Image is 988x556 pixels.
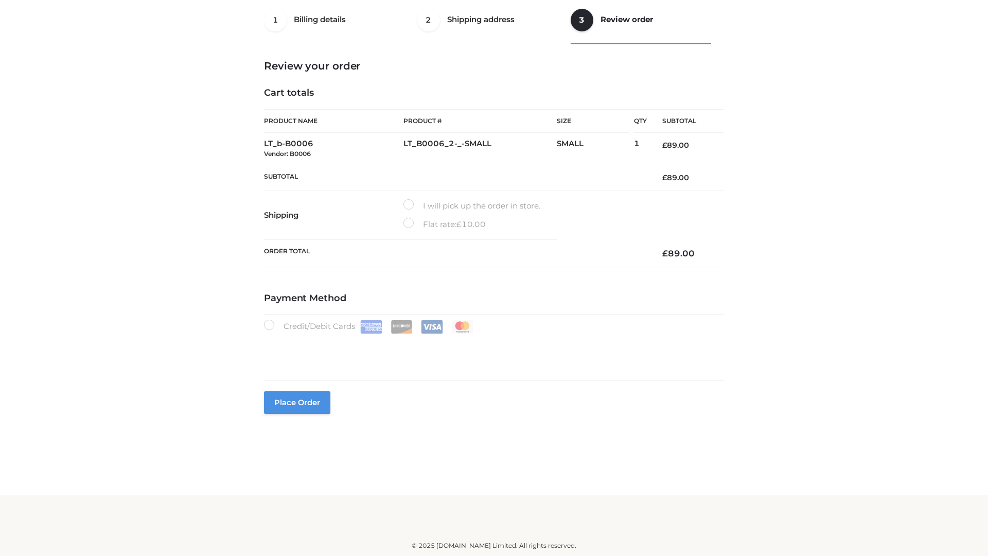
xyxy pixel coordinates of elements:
[264,320,474,334] label: Credit/Debit Cards
[403,199,540,213] label: I will pick up the order in store.
[403,133,557,165] td: LT_B0006_2-_-SMALL
[153,541,835,551] div: © 2025 [DOMAIN_NAME] Limited. All rights reserved.
[360,320,382,334] img: Amex
[662,173,667,182] span: £
[662,248,695,258] bdi: 89.00
[634,133,647,165] td: 1
[403,109,557,133] th: Product #
[264,133,403,165] td: LT_b-B0006
[264,293,724,304] h4: Payment Method
[647,110,724,133] th: Subtotal
[557,110,629,133] th: Size
[264,391,330,414] button: Place order
[391,320,413,334] img: Discover
[264,60,724,72] h3: Review your order
[262,332,722,369] iframe: Secure payment input frame
[662,141,689,150] bdi: 89.00
[451,320,473,334] img: Mastercard
[662,248,668,258] span: £
[264,88,724,99] h4: Cart totals
[403,218,486,231] label: Flat rate:
[264,165,647,190] th: Subtotal
[264,190,403,240] th: Shipping
[662,141,667,150] span: £
[264,109,403,133] th: Product Name
[557,133,634,165] td: SMALL
[264,150,311,158] small: Vendor: B0006
[421,320,443,334] img: Visa
[456,219,486,229] bdi: 10.00
[456,219,462,229] span: £
[634,109,647,133] th: Qty
[662,173,689,182] bdi: 89.00
[264,240,647,267] th: Order Total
